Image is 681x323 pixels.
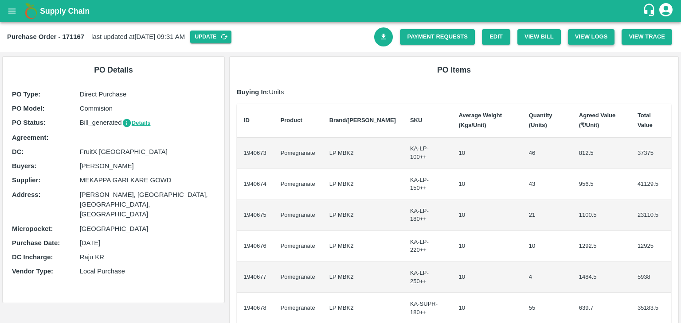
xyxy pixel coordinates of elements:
a: Supply Chain [40,5,642,17]
td: Pomegranate [274,138,322,169]
td: Pomegranate [274,231,322,262]
b: ID [244,117,250,123]
p: [DATE] [80,238,215,248]
b: Purchase Order - 171167 [7,33,84,40]
td: 1940675 [237,200,274,231]
b: Quantity (Units) [529,112,552,128]
td: Pomegranate [274,200,322,231]
td: Pomegranate [274,169,322,200]
td: LP MBK2 [322,262,403,293]
img: logo [22,2,40,20]
td: KA-LP-100++ [403,138,452,169]
b: DC : [12,148,23,155]
button: View Logs [568,29,615,45]
div: last updated at [DATE] 09:31 AM [7,31,374,43]
td: 10 [452,138,522,169]
b: Agreement: [12,134,48,141]
h6: PO Details [10,64,217,76]
td: 1292.5 [572,231,630,262]
td: 10 [452,231,522,262]
td: LP MBK2 [322,169,403,200]
p: [PERSON_NAME], [GEOGRAPHIC_DATA], [GEOGRAPHIC_DATA], [GEOGRAPHIC_DATA] [80,190,215,219]
td: 956.5 [572,169,630,200]
p: Bill_generated [80,118,215,128]
a: Payment Requests [400,29,475,45]
td: 10 [522,231,572,262]
a: Edit [482,29,510,45]
td: LP MBK2 [322,231,403,262]
td: 1940674 [237,169,274,200]
b: Supplier : [12,177,40,184]
p: Units [237,87,671,97]
td: 23110.5 [630,200,671,231]
td: 4 [522,262,572,293]
td: 21 [522,200,572,231]
b: Purchase Date : [12,239,60,246]
td: KA-LP-250++ [403,262,452,293]
p: [PERSON_NAME] [80,161,215,171]
td: KA-LP-220++ [403,231,452,262]
b: DC Incharge : [12,254,53,261]
td: 41129.5 [630,169,671,200]
p: FruitX [GEOGRAPHIC_DATA] [80,147,215,157]
h6: PO Items [237,64,671,76]
div: customer-support [642,3,658,19]
p: Raju KR [80,252,215,262]
td: 1100.5 [572,200,630,231]
b: Micropocket : [12,225,53,232]
b: Agreed Value (₹/Unit) [579,112,615,128]
b: Buying In: [237,88,269,96]
button: View Bill [517,29,561,45]
td: 37375 [630,138,671,169]
b: Vendor Type : [12,268,53,275]
button: Details [122,118,151,128]
td: 1940677 [237,262,274,293]
b: Product [281,117,302,123]
button: View Trace [622,29,672,45]
a: Download Bill [374,27,393,46]
td: 1940673 [237,138,274,169]
td: 10 [452,200,522,231]
td: 10 [452,262,522,293]
p: Direct Purchase [80,89,215,99]
p: Commision [80,104,215,113]
td: 43 [522,169,572,200]
td: 812.5 [572,138,630,169]
td: 12925 [630,231,671,262]
b: PO Type : [12,91,40,98]
b: Average Weight (Kgs/Unit) [459,112,502,128]
p: MEKAPPA GARI KARE GOWD [80,175,215,185]
td: 1484.5 [572,262,630,293]
button: Update [190,31,231,43]
td: LP MBK2 [322,200,403,231]
div: account of current user [658,2,674,20]
td: LP MBK2 [322,138,403,169]
b: SKU [410,117,422,123]
td: 10 [452,169,522,200]
p: Local Purchase [80,266,215,276]
b: Buyers : [12,162,36,169]
button: open drawer [2,1,22,21]
td: 46 [522,138,572,169]
td: KA-LP-180++ [403,200,452,231]
b: PO Model : [12,105,44,112]
p: [GEOGRAPHIC_DATA] [80,224,215,234]
b: Brand/[PERSON_NAME] [329,117,396,123]
td: Pomegranate [274,262,322,293]
b: Supply Chain [40,7,90,15]
td: KA-LP-150++ [403,169,452,200]
b: Total Value [638,112,653,128]
td: 1940676 [237,231,274,262]
b: Address : [12,191,40,198]
td: 5938 [630,262,671,293]
b: PO Status : [12,119,46,126]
